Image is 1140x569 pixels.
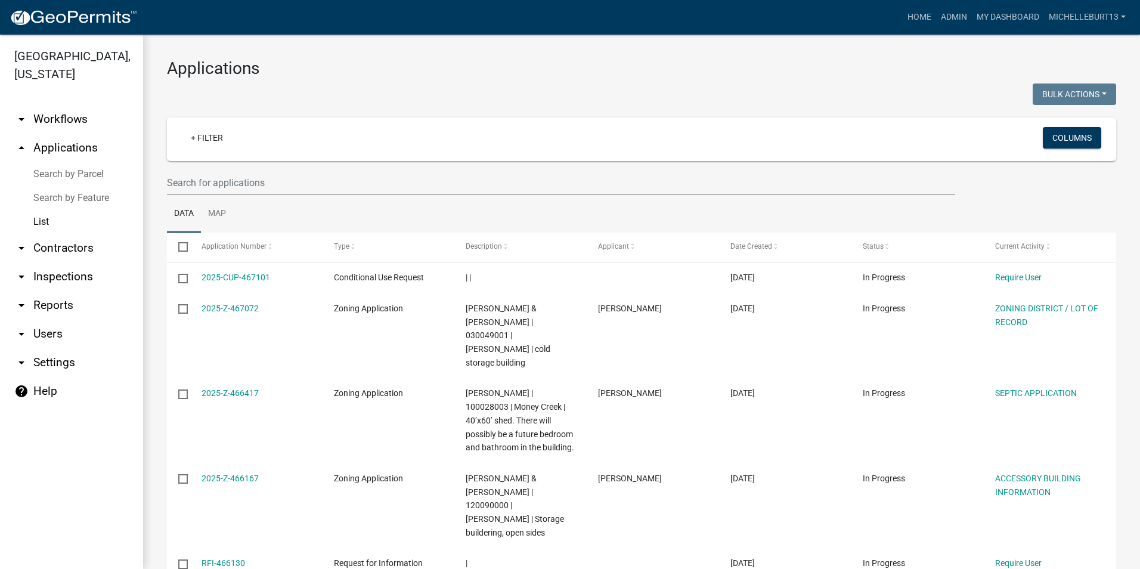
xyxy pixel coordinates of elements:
[995,474,1081,497] a: ACCESSORY BUILDING INFORMATION
[322,233,454,261] datatable-header-cell: Type
[466,242,502,251] span: Description
[984,233,1116,261] datatable-header-cell: Current Activity
[995,304,1098,327] a: ZONING DISTRICT / LOT OF RECORD
[863,388,905,398] span: In Progress
[598,388,662,398] span: Keith voegel
[181,127,233,149] a: + Filter
[995,273,1042,282] a: Require User
[167,233,190,261] datatable-header-cell: Select
[1043,127,1101,149] button: Columns
[730,558,755,568] span: 08/19/2025
[863,558,905,568] span: In Progress
[334,558,423,568] span: Request for Information
[14,298,29,313] i: arrow_drop_down
[598,242,629,251] span: Applicant
[14,141,29,155] i: arrow_drop_up
[334,304,403,313] span: Zoning Application
[598,304,662,313] span: brent augedahl
[202,273,270,282] a: 2025-CUP-467101
[454,233,587,261] datatable-header-cell: Description
[719,233,851,261] datatable-header-cell: Date Created
[466,273,471,282] span: | |
[863,242,884,251] span: Status
[334,474,403,483] span: Zoning Application
[14,355,29,370] i: arrow_drop_down
[1033,84,1116,105] button: Bulk Actions
[730,304,755,313] span: 08/20/2025
[14,270,29,284] i: arrow_drop_down
[995,558,1042,568] a: Require User
[903,6,936,29] a: Home
[201,195,233,233] a: Map
[167,58,1116,79] h3: Applications
[14,241,29,255] i: arrow_drop_down
[730,242,772,251] span: Date Created
[202,304,259,313] a: 2025-Z-467072
[334,242,349,251] span: Type
[334,273,424,282] span: Conditional Use Request
[14,112,29,126] i: arrow_drop_down
[851,233,984,261] datatable-header-cell: Status
[202,558,245,568] a: RFI-466130
[202,242,267,251] span: Application Number
[863,304,905,313] span: In Progress
[202,474,259,483] a: 2025-Z-466167
[466,558,467,568] span: |
[190,233,322,261] datatable-header-cell: Application Number
[730,273,755,282] span: 08/20/2025
[995,388,1077,398] a: SEPTIC APPLICATION
[466,388,574,452] span: VOEGEL,KEITH W | 100028003 | Money Creek | 40’x60’ shed. There will possibly be a future bedroom ...
[587,233,719,261] datatable-header-cell: Applicant
[730,474,755,483] span: 08/19/2025
[14,384,29,398] i: help
[972,6,1044,29] a: My Dashboard
[936,6,972,29] a: Admin
[466,474,564,537] span: RASK,NATHAN W & ERICA J | 120090000 | Sheldon | Storage buildering, open sides
[730,388,755,398] span: 08/19/2025
[14,327,29,341] i: arrow_drop_down
[995,242,1045,251] span: Current Activity
[167,171,955,195] input: Search for applications
[334,388,403,398] span: Zoning Application
[1044,6,1130,29] a: michelleburt13
[466,304,550,367] span: AUGEDAHL,ADAM & ARLENE | 030049001 | Sheldon | cold storage building
[598,474,662,483] span: Nathan Rask
[863,474,905,483] span: In Progress
[202,388,259,398] a: 2025-Z-466417
[167,195,201,233] a: Data
[863,273,905,282] span: In Progress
